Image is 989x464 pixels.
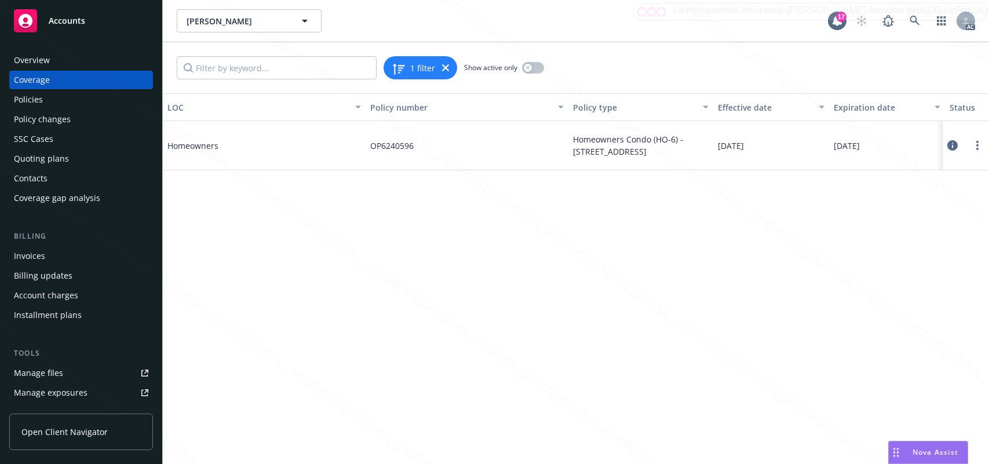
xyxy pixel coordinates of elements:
a: Manage certificates [9,403,153,422]
div: Manage exposures [14,383,87,402]
a: Installment plans [9,306,153,324]
a: SSC Cases [9,130,153,148]
input: Filter by keyword... [177,56,377,79]
div: Invoices [14,247,45,265]
a: Manage files [9,364,153,382]
a: Contacts [9,169,153,188]
span: Homeowners Condo (HO-6) - [STREET_ADDRESS] [573,133,709,158]
button: Effective date [713,93,829,121]
button: [PERSON_NAME] [177,9,322,32]
div: Tools [9,348,153,359]
a: Policies [9,90,153,109]
div: Policy type [573,101,696,114]
a: Invoices [9,247,153,265]
div: Coverage [14,71,50,89]
a: Switch app [930,9,953,32]
button: Policy number [366,93,568,121]
div: Policy number [370,101,551,114]
div: SSC Cases [14,130,53,148]
a: Billing updates [9,266,153,285]
div: Policies [14,90,43,109]
div: LOC [167,101,348,114]
div: Billing updates [14,266,72,285]
span: Nova Assist [913,447,958,457]
a: Report a Bug [877,9,900,32]
span: [PERSON_NAME] [187,15,287,27]
div: Manage certificates [14,403,90,422]
button: LOC [163,93,366,121]
div: Installment plans [14,306,82,324]
a: Coverage [9,71,153,89]
span: Open Client Navigator [21,426,108,438]
span: Show active only [464,63,517,72]
span: Homeowners [167,140,341,152]
a: Policy changes [9,110,153,129]
div: Drag to move [889,441,903,463]
button: Policy type [568,93,713,121]
div: Expiration date [834,101,928,114]
div: Overview [14,51,50,70]
div: Billing [9,231,153,242]
a: Quoting plans [9,149,153,168]
a: Start snowing [850,9,873,32]
a: Search [903,9,926,32]
span: Accounts [49,16,85,25]
button: Nova Assist [888,441,968,464]
div: 17 [836,12,846,22]
button: Expiration date [829,93,945,121]
div: Policy changes [14,110,71,129]
a: Coverage gap analysis [9,189,153,207]
div: Effective date [718,101,812,114]
a: more [970,138,984,152]
a: Manage exposures [9,383,153,402]
a: Overview [9,51,153,70]
span: 1 filter [410,62,435,74]
div: Contacts [14,169,48,188]
a: Accounts [9,5,153,37]
div: Manage files [14,364,63,382]
span: [DATE] [718,140,744,152]
div: Coverage gap analysis [14,189,100,207]
div: Account charges [14,286,78,305]
span: OP6240596 [370,140,414,152]
span: [DATE] [834,140,860,152]
a: Account charges [9,286,153,305]
div: Quoting plans [14,149,69,168]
